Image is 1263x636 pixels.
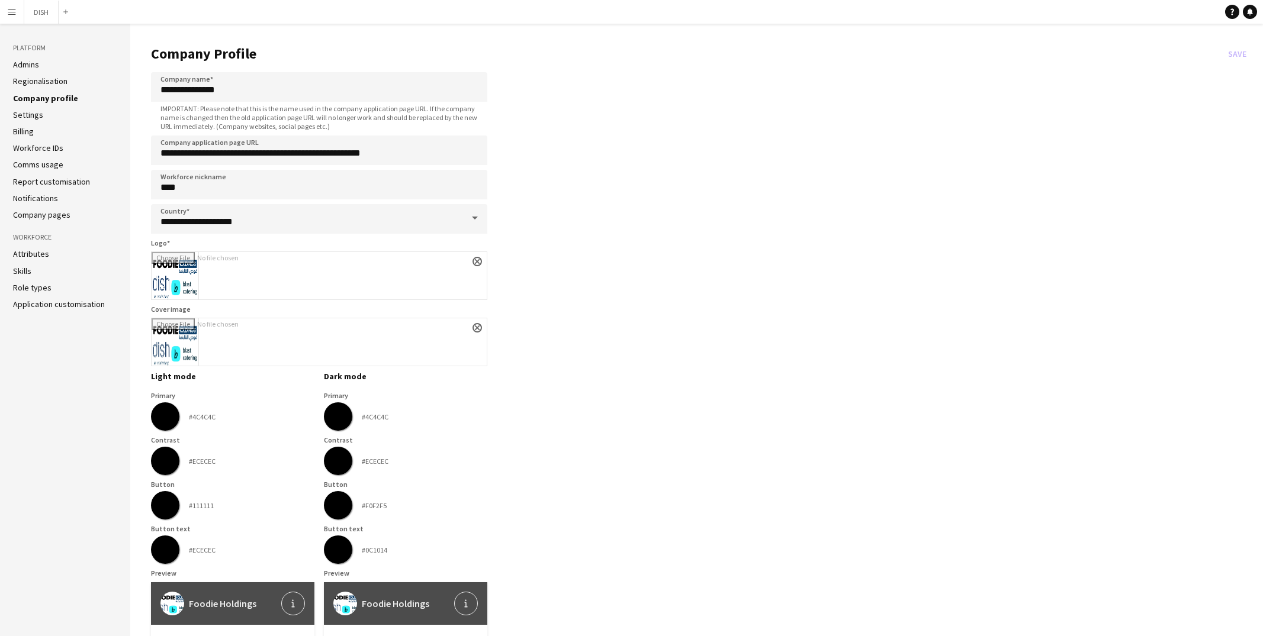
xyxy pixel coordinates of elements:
div: #111111 [189,501,214,510]
a: Report customisation [13,176,90,187]
div: #ECECEC [189,545,216,554]
img: Z [160,592,184,615]
h3: Dark mode [324,371,487,382]
h1: Company Profile [151,45,1223,63]
a: Role types [13,282,52,293]
a: Attributes [13,248,49,259]
a: Comms usage [13,159,63,170]
a: Settings [13,109,43,120]
a: Billing [13,126,34,137]
a: Workforce IDs [13,143,63,153]
h3: Workforce [13,232,117,243]
span: Foodie Holdings [362,596,429,611]
a: Company profile [13,93,78,104]
h3: Platform [13,43,117,53]
h3: Light mode [151,371,314,382]
div: #4C4C4C [189,412,216,421]
a: Admins [13,59,39,70]
img: Z [333,592,357,615]
span: IMPORTANT: Please note that this is the name used in the company application page URL. If the com... [151,104,487,131]
a: Skills [13,266,31,276]
a: Regionalisation [13,76,68,86]
div: #F0F2F5 [362,501,387,510]
a: Application customisation [13,299,105,309]
span: Foodie Holdings [189,596,256,611]
div: #4C4C4C [362,412,388,421]
div: #ECECEC [362,457,388,466]
div: #0C1014 [362,545,387,554]
a: Notifications [13,193,58,204]
button: DISH [24,1,59,24]
div: #ECECEC [189,457,216,466]
a: Company pages [13,209,70,220]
